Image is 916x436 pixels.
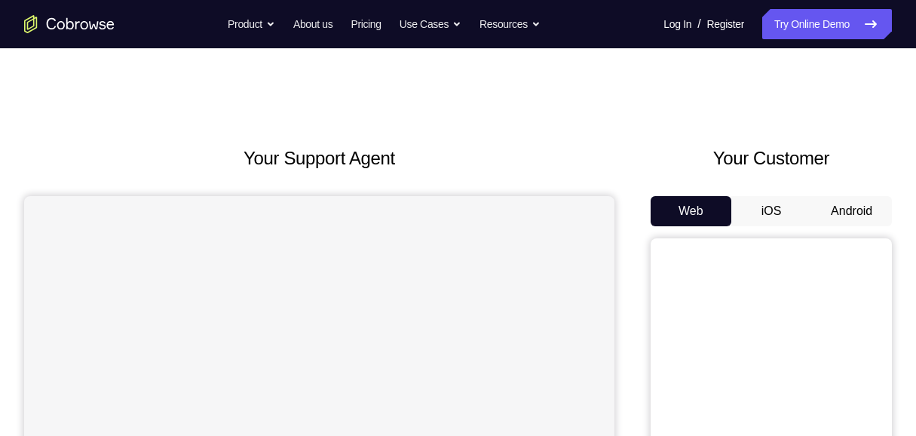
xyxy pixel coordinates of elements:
[228,9,275,39] button: Product
[479,9,541,39] button: Resources
[651,145,892,172] h2: Your Customer
[24,15,115,33] a: Go to the home page
[293,9,332,39] a: About us
[400,9,461,39] button: Use Cases
[697,15,700,33] span: /
[762,9,892,39] a: Try Online Demo
[811,196,892,226] button: Android
[663,9,691,39] a: Log In
[351,9,381,39] a: Pricing
[707,9,744,39] a: Register
[731,196,812,226] button: iOS
[24,145,614,172] h2: Your Support Agent
[651,196,731,226] button: Web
